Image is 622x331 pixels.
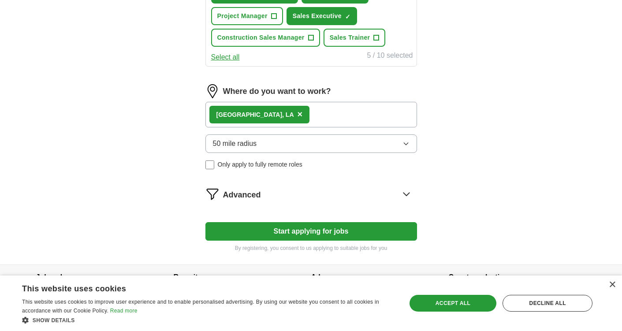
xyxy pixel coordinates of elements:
span: ✓ [345,13,350,20]
div: , LA [216,110,294,119]
span: × [298,109,303,119]
button: Sales Trainer [324,29,386,47]
span: Construction Sales Manager [217,33,305,42]
button: Sales Executive✓ [287,7,357,25]
h4: Country selection [449,265,586,290]
span: 50 mile radius [213,138,257,149]
div: Decline all [503,295,592,312]
div: This website uses cookies [22,281,373,294]
span: Advanced [223,189,261,201]
img: location.png [205,84,220,98]
span: Sales Executive [293,11,342,21]
button: Project Manager [211,7,283,25]
div: Show details [22,316,395,324]
button: Select all [211,52,240,63]
div: 5 / 10 selected [367,50,413,63]
button: Start applying for jobs [205,222,417,241]
span: This website uses cookies to improve user experience and to enable personalised advertising. By u... [22,299,379,314]
div: Close [609,282,615,288]
img: filter [205,187,220,201]
p: By registering, you consent to us applying to suitable jobs for you [205,244,417,252]
div: Accept all [410,295,497,312]
span: Sales Trainer [330,33,370,42]
button: 50 mile radius [205,134,417,153]
button: × [298,108,303,121]
label: Where do you want to work? [223,86,331,97]
span: Only apply to fully remote roles [218,160,302,169]
input: Only apply to fully remote roles [205,160,214,169]
button: Construction Sales Manager [211,29,320,47]
span: Show details [33,317,75,324]
strong: [GEOGRAPHIC_DATA] [216,111,283,118]
span: Project Manager [217,11,268,21]
a: Read more, opens a new window [110,308,138,314]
